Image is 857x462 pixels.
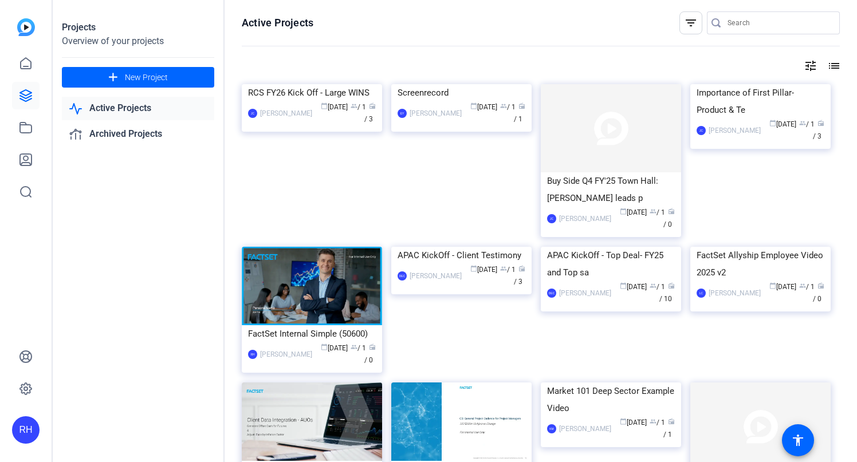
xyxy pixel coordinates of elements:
[799,282,806,289] span: group
[697,84,824,119] div: Importance of First Pillar- Product & Te
[709,287,761,299] div: [PERSON_NAME]
[650,208,656,215] span: group
[260,349,312,360] div: [PERSON_NAME]
[500,103,516,111] span: / 1
[470,103,497,111] span: [DATE]
[668,418,675,425] span: radio
[813,283,824,303] span: / 0
[559,423,611,435] div: [PERSON_NAME]
[398,247,525,264] div: APAC KickOff - Client Testimony
[650,418,665,427] span: / 1
[518,265,525,272] span: radio
[547,172,675,207] div: Buy Side Q4 FY'25 Town Hall: [PERSON_NAME] leads p
[500,102,507,109] span: group
[514,103,525,123] span: / 1
[620,282,627,289] span: calendar_today
[663,208,675,228] span: / 0
[351,343,357,350] span: group
[663,418,675,439] span: / 1
[826,59,840,73] mat-icon: list
[62,34,214,48] div: Overview of your projects
[248,350,257,359] div: RH
[470,102,477,109] span: calendar_today
[62,97,214,120] a: Active Projects
[351,344,366,352] span: / 1
[260,108,312,119] div: [PERSON_NAME]
[650,418,656,425] span: group
[650,282,656,289] span: group
[410,270,462,282] div: [PERSON_NAME]
[547,247,675,281] div: APAC KickOff - Top Deal- FY25 and Top sa
[470,266,497,274] span: [DATE]
[728,16,831,30] input: Search
[668,208,675,215] span: radio
[242,16,313,30] h1: Active Projects
[500,265,507,272] span: group
[369,343,376,350] span: radio
[620,283,647,291] span: [DATE]
[650,208,665,216] span: / 1
[470,265,477,272] span: calendar_today
[547,424,556,433] div: KM
[799,283,815,291] span: / 1
[804,59,817,73] mat-icon: tune
[321,103,348,111] span: [DATE]
[817,120,824,127] span: radio
[62,21,214,34] div: Projects
[321,344,348,352] span: [DATE]
[547,289,556,298] div: DEC
[668,282,675,289] span: radio
[620,418,647,427] span: [DATE]
[514,266,525,286] span: / 3
[62,123,214,146] a: Archived Projects
[364,103,376,123] span: / 3
[620,208,627,215] span: calendar_today
[684,16,698,30] mat-icon: filter_list
[709,125,761,136] div: [PERSON_NAME]
[769,120,796,128] span: [DATE]
[547,214,556,223] div: JC
[791,433,805,447] mat-icon: accessibility
[697,126,706,135] div: JC
[620,208,647,216] span: [DATE]
[106,70,120,85] mat-icon: add
[769,283,796,291] span: [DATE]
[620,418,627,425] span: calendar_today
[799,120,806,127] span: group
[817,282,824,289] span: radio
[769,282,776,289] span: calendar_today
[398,109,407,118] div: EY
[248,84,376,101] div: RCS FY26 Kick Off - Large WINS
[321,343,328,350] span: calendar_today
[351,102,357,109] span: group
[650,283,665,291] span: / 1
[518,102,525,109] span: radio
[410,108,462,119] div: [PERSON_NAME]
[17,18,35,36] img: blue-gradient.svg
[697,289,706,298] div: LC
[659,283,675,303] span: / 10
[813,120,824,140] span: / 3
[248,325,376,342] div: FactSet Internal Simple (50600)
[398,84,525,101] div: Screenrecord
[799,120,815,128] span: / 1
[248,109,257,118] div: JC
[547,382,675,417] div: Market 101 Deep Sector Example Video
[125,72,168,84] span: New Project
[351,103,366,111] span: / 1
[769,120,776,127] span: calendar_today
[559,213,611,224] div: [PERSON_NAME]
[321,102,328,109] span: calendar_today
[398,271,407,281] div: DEC
[697,247,824,281] div: FactSet Allyship Employee Video 2025 v2
[559,287,611,299] div: [PERSON_NAME]
[369,102,376,109] span: radio
[500,266,516,274] span: / 1
[12,416,40,444] div: RH
[62,67,214,88] button: New Project
[364,344,376,364] span: / 0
